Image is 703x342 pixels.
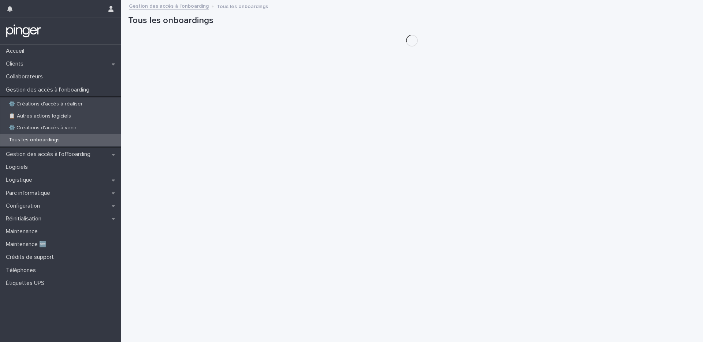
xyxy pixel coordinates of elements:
[3,137,66,143] p: Tous les onboardings
[3,101,89,107] p: ⚙️ Créations d'accès à réaliser
[3,241,52,248] p: Maintenance 🆕
[3,176,38,183] p: Logistique
[3,254,60,261] p: Crédits de support
[3,190,56,197] p: Parc informatique
[3,73,49,80] p: Collaborateurs
[3,125,82,131] p: ⚙️ Créations d'accès à venir
[3,164,34,171] p: Logiciels
[129,1,209,10] a: Gestion des accès à l’onboarding
[217,2,268,10] p: Tous les onboardings
[6,24,41,38] img: mTgBEunGTSyRkCgitkcU
[3,60,29,67] p: Clients
[3,228,44,235] p: Maintenance
[3,113,77,119] p: 📋 Autres actions logiciels
[3,151,96,158] p: Gestion des accès à l’offboarding
[128,15,696,26] h1: Tous les onboardings
[3,48,30,55] p: Accueil
[3,202,46,209] p: Configuration
[3,215,47,222] p: Réinitialisation
[3,280,50,287] p: Étiquettes UPS
[3,267,42,274] p: Téléphones
[3,86,95,93] p: Gestion des accès à l’onboarding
